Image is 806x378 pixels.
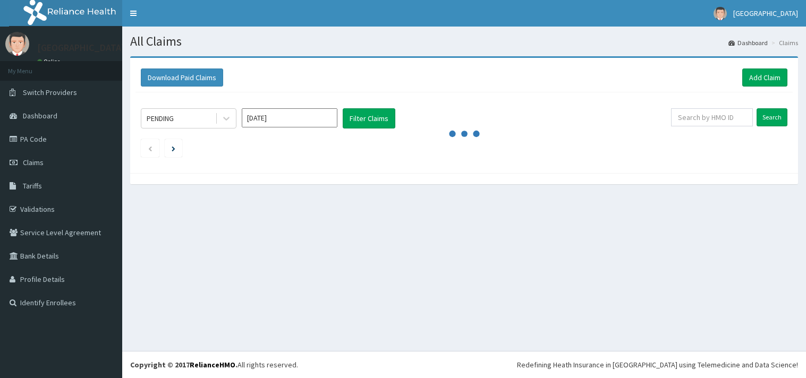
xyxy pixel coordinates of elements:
[448,118,480,150] svg: audio-loading
[190,360,235,370] a: RelianceHMO
[122,351,806,378] footer: All rights reserved.
[769,38,798,47] li: Claims
[37,43,125,53] p: [GEOGRAPHIC_DATA]
[23,181,42,191] span: Tariffs
[714,7,727,20] img: User Image
[242,108,337,127] input: Select Month and Year
[130,35,798,48] h1: All Claims
[5,32,29,56] img: User Image
[23,111,57,121] span: Dashboard
[37,58,63,65] a: Online
[23,88,77,97] span: Switch Providers
[172,143,175,153] a: Next page
[757,108,787,126] input: Search
[733,8,798,18] span: [GEOGRAPHIC_DATA]
[728,38,768,47] a: Dashboard
[671,108,753,126] input: Search by HMO ID
[517,359,798,370] div: Redefining Heath Insurance in [GEOGRAPHIC_DATA] using Telemedicine and Data Science!
[147,113,174,124] div: PENDING
[141,68,223,87] button: Download Paid Claims
[130,360,237,370] strong: Copyright © 2017 .
[148,143,152,153] a: Previous page
[23,158,44,167] span: Claims
[343,108,395,128] button: Filter Claims
[742,68,787,87] a: Add Claim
